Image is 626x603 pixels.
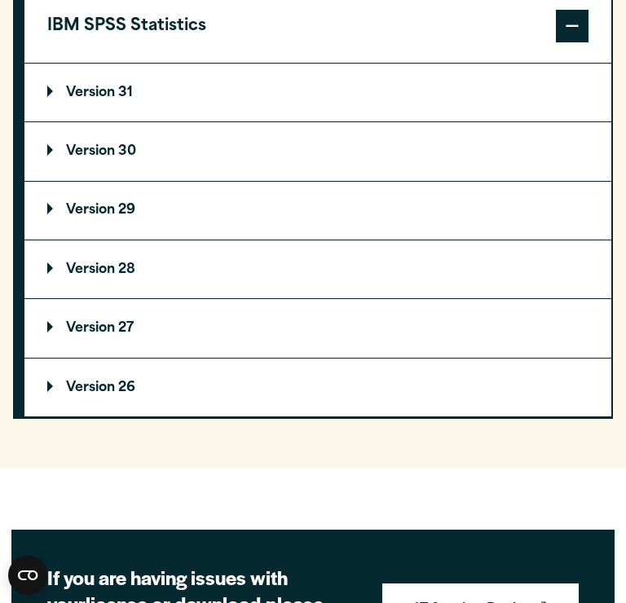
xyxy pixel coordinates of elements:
[24,64,611,121] summary: Version 31
[47,86,133,99] p: Version 31
[24,182,611,240] summary: Version 29
[47,381,135,394] p: Version 26
[47,263,135,276] p: Version 28
[8,556,47,595] button: Open CMP widget
[47,204,135,217] p: Version 29
[47,322,134,335] p: Version 27
[24,359,611,416] summary: Version 26
[24,63,611,417] div: IBM SPSS Statistics
[47,145,136,158] p: Version 30
[24,122,611,180] summary: Version 30
[24,240,611,298] summary: Version 28
[24,299,611,357] summary: Version 27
